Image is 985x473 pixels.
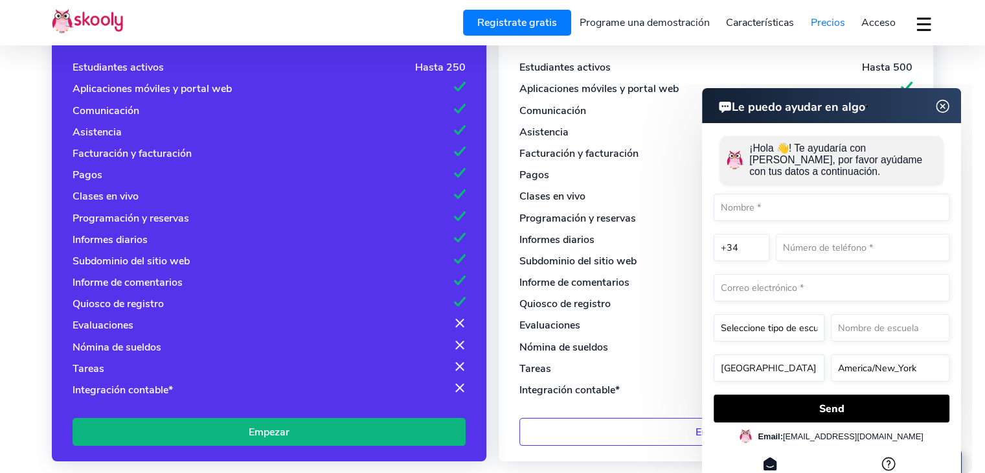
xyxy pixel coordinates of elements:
[853,12,904,33] a: Acceso
[463,10,571,36] a: Registrate gratis
[718,12,802,33] a: Características
[519,362,551,376] div: Tareas
[519,383,620,397] div: Integración contable*
[519,211,636,225] div: Programación y reservas
[73,383,173,397] div: Integración contable*
[52,8,123,34] img: Skooly
[519,104,586,118] div: Comunicación
[73,362,104,376] div: Tareas
[73,82,232,96] div: Aplicaciones móviles y portal web
[571,12,718,33] a: Programe una demostración
[73,146,192,161] div: Facturación y facturación
[519,168,549,182] div: Pagos
[73,168,102,182] div: Pagos
[73,297,164,311] div: Quiosco de registro
[73,125,122,139] div: Asistencia
[73,340,161,354] div: Nómina de sueldos
[519,275,629,290] div: Informe de comentarios
[914,9,933,39] button: dropdown menu
[519,318,580,332] div: Evaluaciones
[861,16,896,30] span: Acceso
[73,104,139,118] div: Comunicación
[519,82,679,96] div: Aplicaciones móviles y portal web
[415,60,466,75] div: Hasta 250
[802,12,854,33] a: Precios
[73,318,133,332] div: Evaluaciones
[519,125,569,139] div: Asistencia
[519,60,611,75] div: Estudiantes activos
[73,418,466,446] a: Empezar
[73,275,183,290] div: Informe de comentarios
[519,340,608,354] div: Nómina de sueldos
[519,297,611,311] div: Quiosco de registro
[519,254,637,268] div: Subdominio del sitio web
[73,233,148,247] div: Informes diarios
[862,60,912,75] div: Hasta 500
[519,189,585,203] div: Clases en vivo
[811,16,845,30] span: Precios
[73,189,139,203] div: Clases en vivo
[519,418,912,446] a: Empezar
[73,60,164,75] div: Estudiantes activos
[73,211,189,225] div: Programación y reservas
[519,233,594,247] div: Informes diarios
[519,146,639,161] div: Facturación y facturación
[73,254,190,268] div: Subdominio del sitio web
